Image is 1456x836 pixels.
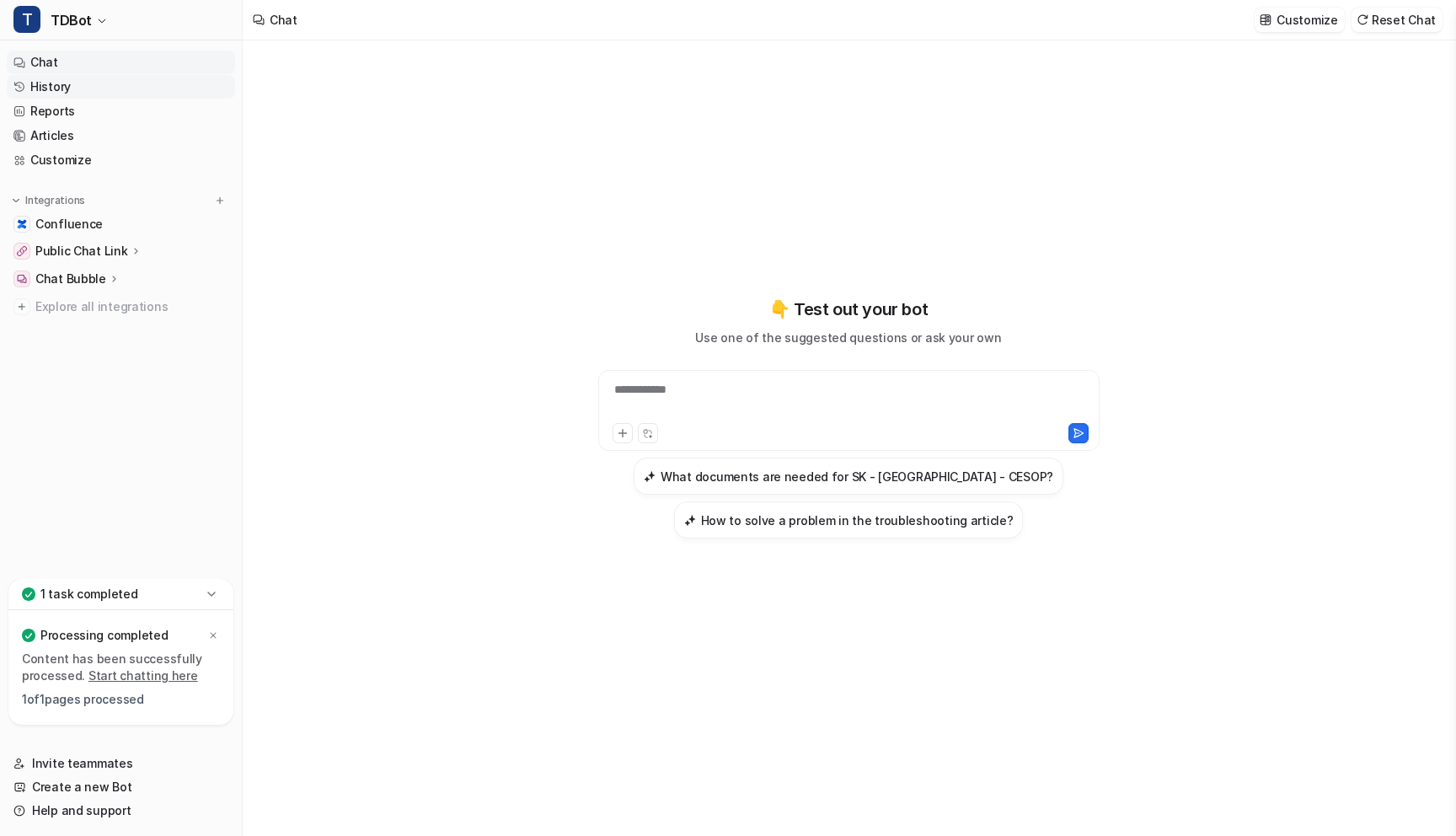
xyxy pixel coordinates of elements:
p: Customize [1277,11,1337,29]
p: 👇 Test out your bot [769,297,928,322]
button: Customize [1255,8,1344,32]
p: 1 task completed [40,586,138,603]
button: What documents are needed for SK - Slovakia - CESOP?What documents are needed for SK - [GEOGRAPHI... [634,458,1063,495]
button: How to solve a problem in the troubleshooting article?How to solve a problem in the troubleshooti... [674,501,1024,539]
img: menu_add.svg [214,195,226,206]
a: ConfluenceConfluence [7,212,235,236]
a: Help and support [7,799,235,823]
img: What documents are needed for SK - Slovakia - CESOP? [644,470,656,483]
div: Chat [270,11,297,29]
span: T [13,6,40,33]
img: customize [1260,13,1271,26]
a: Chat [7,51,235,74]
img: reset [1357,13,1368,26]
h3: How to solve a problem in the troubleshooting article? [701,512,1014,529]
a: Customize [7,148,235,172]
p: 1 of 1 pages processed [22,691,220,708]
a: Start chatting here [88,668,198,683]
span: Confluence [35,216,103,233]
p: Chat Bubble [35,271,106,287]
img: expand menu [10,195,22,206]
a: Reports [7,99,235,123]
p: Processing completed [40,627,168,644]
p: Content has been successfully processed. [22,651,220,684]
img: Confluence [17,219,27,229]
button: Integrations [7,192,90,209]
a: Invite teammates [7,752,235,775]
img: Public Chat Link [17,246,27,256]
img: explore all integrations [13,298,30,315]
span: Explore all integrations [35,293,228,320]
button: Reset Chat [1352,8,1443,32]
img: Chat Bubble [17,274,27,284]
p: Use one of the suggested questions or ask your own [695,329,1001,346]
span: TDBot [51,8,92,32]
a: Create a new Bot [7,775,235,799]
a: Explore all integrations [7,295,235,319]
img: How to solve a problem in the troubleshooting article? [684,514,696,527]
p: Integrations [25,194,85,207]
p: Public Chat Link [35,243,128,260]
a: Articles [7,124,235,147]
h3: What documents are needed for SK - [GEOGRAPHIC_DATA] - CESOP? [661,468,1053,485]
a: History [7,75,235,99]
